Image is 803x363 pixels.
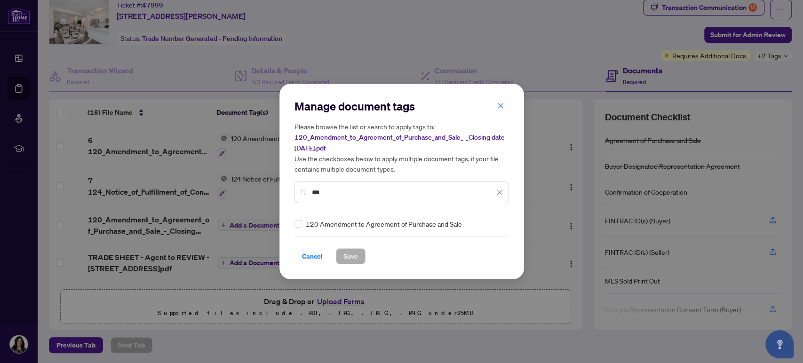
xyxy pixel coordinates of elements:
span: 120_Amendment_to_Agreement_of_Purchase_and_Sale_-_Closing date [DATE].pdf [294,133,505,152]
button: Open asap [765,330,794,358]
button: Cancel [294,248,330,264]
h5: Please browse the list or search to apply tags to: Use the checkboxes below to apply multiple doc... [294,121,509,174]
button: Save [336,248,366,264]
span: close [497,103,504,109]
span: close [496,189,503,196]
h2: Manage document tags [294,99,509,114]
span: Cancel [302,249,323,264]
span: 120 Amendment to Agreement of Purchase and Sale [306,219,462,229]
